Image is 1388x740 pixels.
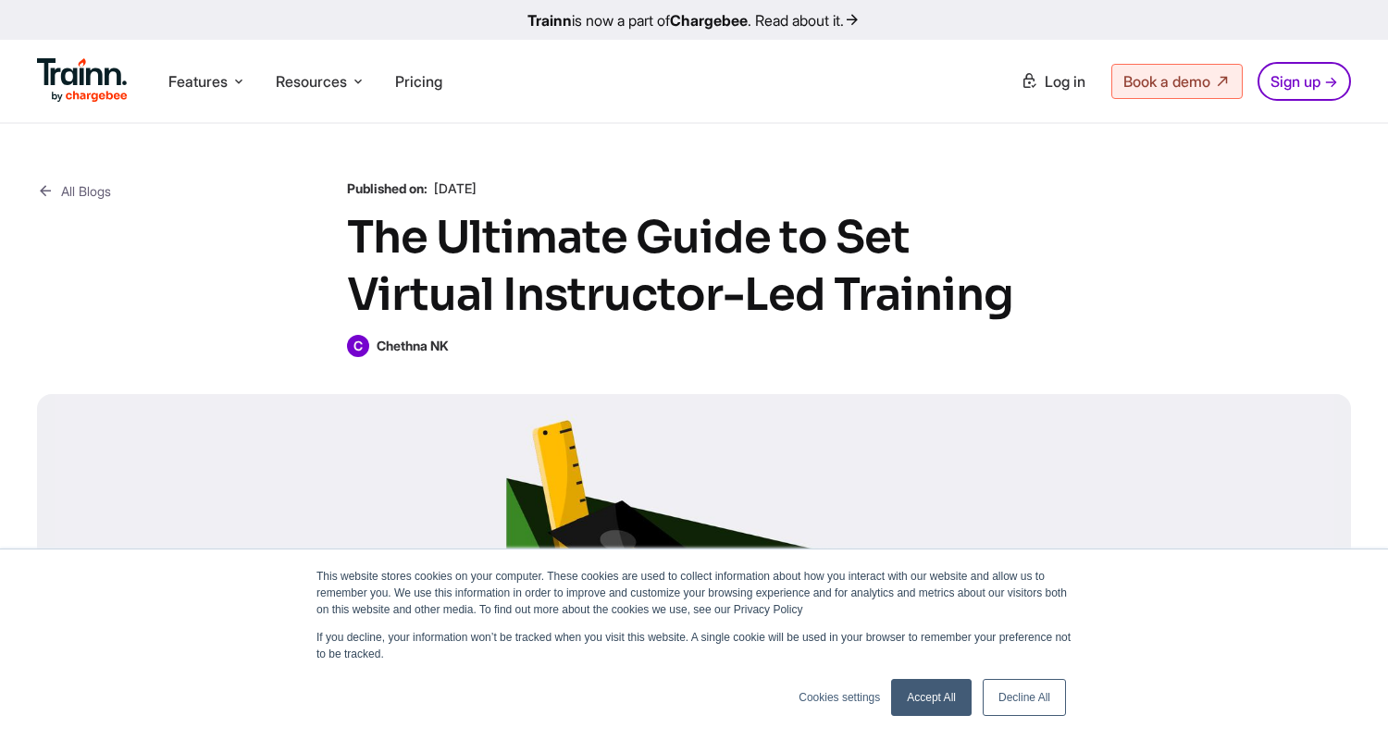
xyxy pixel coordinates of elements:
[527,11,572,30] b: Trainn
[1123,72,1210,91] span: Book a demo
[347,209,1041,324] h1: The Ultimate Guide to Set Virtual Instructor-Led Training
[347,180,428,196] b: Published on:
[276,71,347,92] span: Resources
[1010,65,1097,98] a: Log in
[168,71,228,92] span: Features
[377,338,449,353] b: Chethna NK
[1258,62,1351,101] a: Sign up →
[1045,72,1085,91] span: Log in
[316,629,1072,662] p: If you decline, your information won’t be tracked when you visit this website. A single cookie wi...
[316,568,1072,618] p: This website stores cookies on your computer. These cookies are used to collect information about...
[37,179,111,203] a: All Blogs
[799,689,880,706] a: Cookies settings
[670,11,748,30] b: Chargebee
[395,72,442,91] a: Pricing
[891,679,972,716] a: Accept All
[347,335,369,357] span: C
[434,180,477,196] span: [DATE]
[1111,64,1243,99] a: Book a demo
[983,679,1066,716] a: Decline All
[37,58,128,103] img: Trainn Logo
